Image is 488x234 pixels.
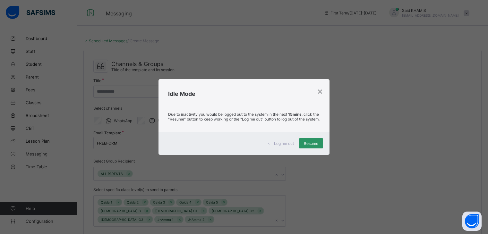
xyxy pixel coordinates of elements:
strong: 15mins [288,112,302,117]
div: × [317,86,323,96]
span: Log me out [274,141,294,146]
p: Due to inactivity you would be logged out to the system in the next , click the "Resume" button t... [168,112,320,121]
button: Open asap [462,212,482,231]
span: Resume [304,141,318,146]
h2: Idle Mode [168,90,320,97]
